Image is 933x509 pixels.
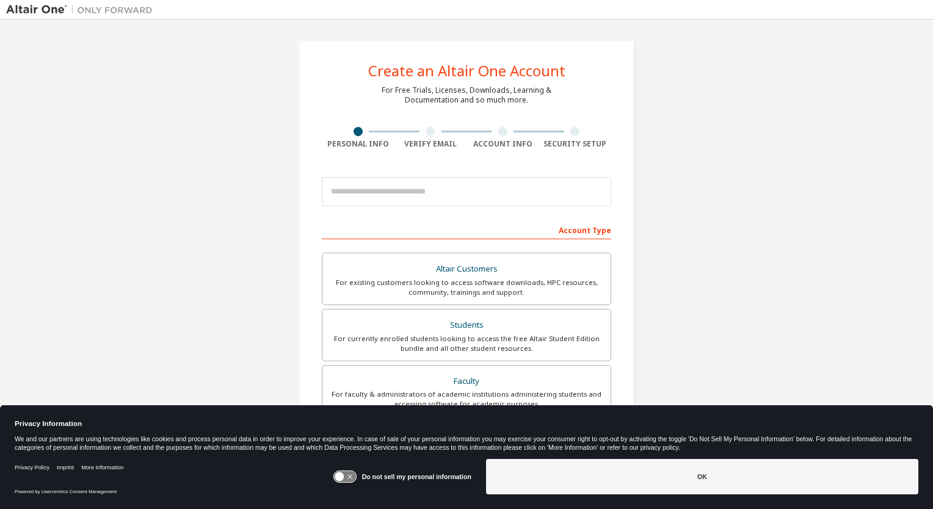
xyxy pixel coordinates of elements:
[330,334,603,353] div: For currently enrolled students looking to access the free Altair Student Edition bundle and all ...
[330,389,603,409] div: For faculty & administrators of academic institutions administering students and accessing softwa...
[6,4,159,16] img: Altair One
[330,317,603,334] div: Students
[382,85,551,105] div: For Free Trials, Licenses, Downloads, Learning & Documentation and so much more.
[394,139,467,149] div: Verify Email
[368,63,565,78] div: Create an Altair One Account
[330,261,603,278] div: Altair Customers
[322,139,394,149] div: Personal Info
[539,139,612,149] div: Security Setup
[466,139,539,149] div: Account Info
[322,220,611,239] div: Account Type
[330,373,603,390] div: Faculty
[330,278,603,297] div: For existing customers looking to access software downloads, HPC resources, community, trainings ...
